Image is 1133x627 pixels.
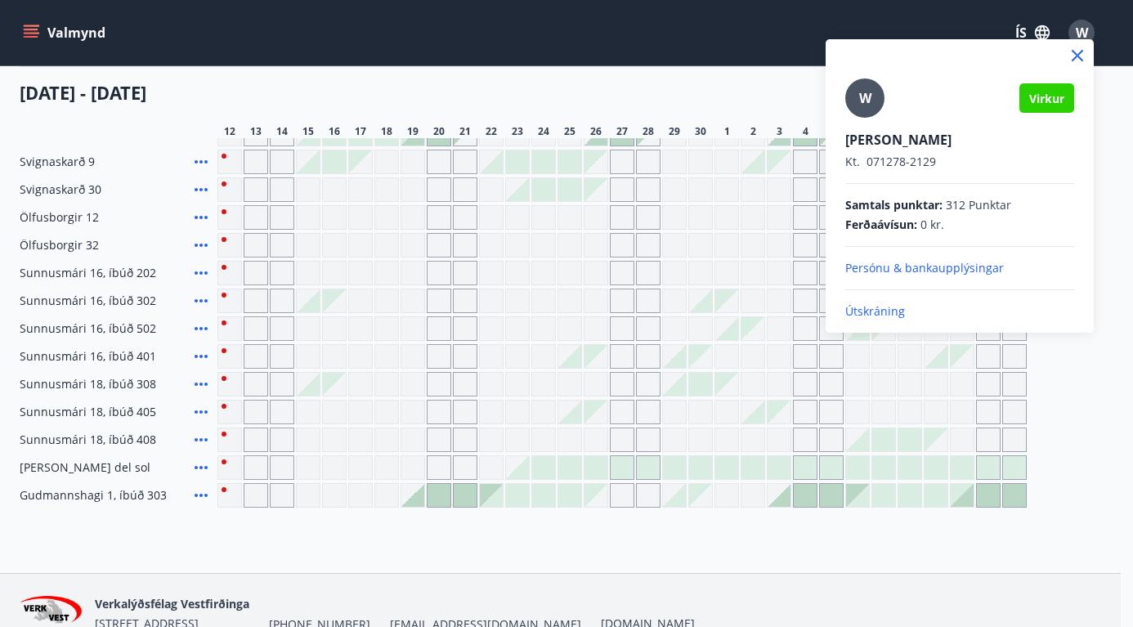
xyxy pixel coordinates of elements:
span: Kt. [845,154,860,169]
p: [PERSON_NAME] [845,131,1074,149]
p: 071278-2129 [845,154,1074,170]
p: Persónu & bankaupplýsingar [845,260,1074,276]
span: 0 kr. [920,217,944,233]
span: W [859,89,871,107]
p: Útskráning [845,303,1074,320]
span: Samtals punktar : [845,197,943,213]
span: Ferðaávísun : [845,217,917,233]
span: 312 Punktar [946,197,1011,213]
span: Virkur [1029,91,1064,106]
